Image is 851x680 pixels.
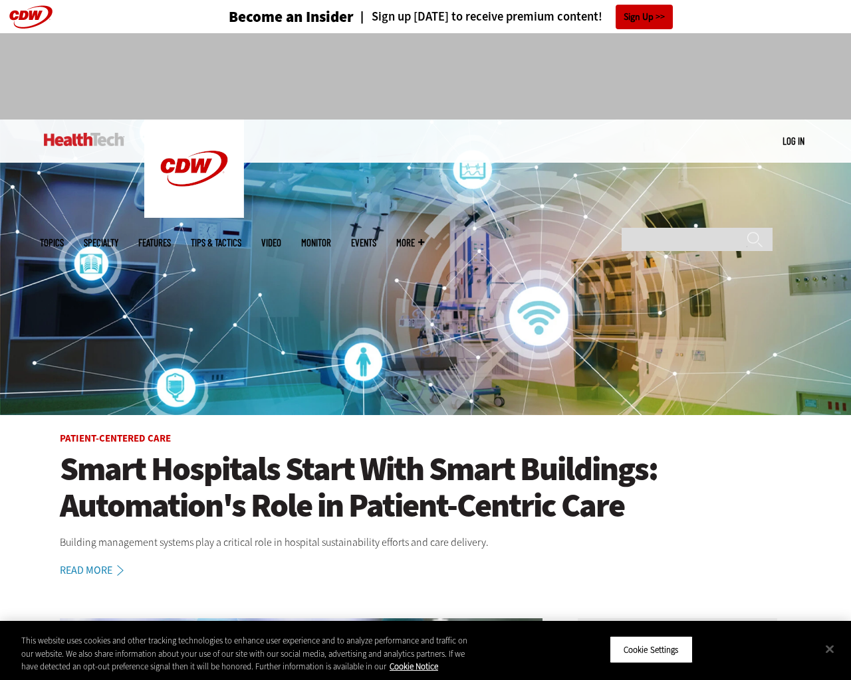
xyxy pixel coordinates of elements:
[183,46,668,106] iframe: advertisement
[396,238,424,248] span: More
[138,238,171,248] a: Features
[179,9,354,25] a: Become an Insider
[301,238,331,248] a: MonITor
[229,9,354,25] h3: Become an Insider
[815,634,844,663] button: Close
[144,120,244,218] img: Home
[60,432,171,445] a: Patient-Centered Care
[60,565,138,576] a: Read More
[191,238,241,248] a: Tips & Tactics
[390,661,438,672] a: More information about your privacy
[261,238,281,248] a: Video
[44,133,124,146] img: Home
[21,634,468,673] div: This website uses cookies and other tracking technologies to enhance user experience and to analy...
[60,534,791,551] p: Building management systems play a critical role in hospital sustainability efforts and care deli...
[783,135,804,147] a: Log in
[40,238,64,248] span: Topics
[610,636,693,663] button: Cookie Settings
[144,207,244,221] a: CDW
[84,238,118,248] span: Specialty
[783,134,804,148] div: User menu
[60,451,791,524] a: Smart Hospitals Start With Smart Buildings: Automation's Role in Patient-Centric Care
[351,238,376,248] a: Events
[354,11,602,23] a: Sign up [DATE] to receive premium content!
[616,5,673,29] a: Sign Up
